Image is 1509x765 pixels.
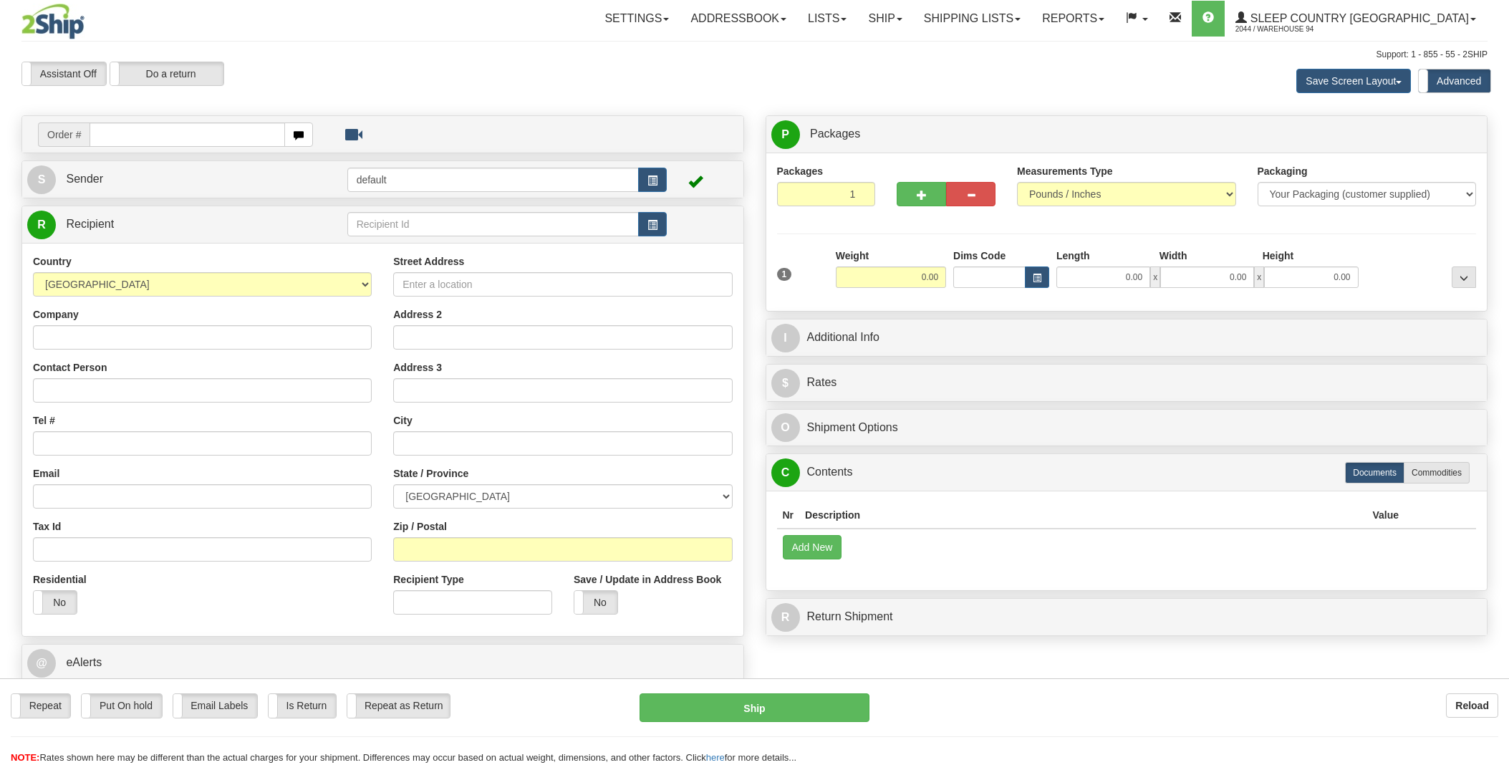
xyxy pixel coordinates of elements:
[771,413,1483,443] a: OShipment Options
[33,360,107,375] label: Contact Person
[1452,266,1476,288] div: ...
[810,127,860,140] span: Packages
[34,591,77,614] label: No
[82,694,161,717] label: Put On hold
[110,62,223,85] label: Do a return
[66,173,103,185] span: Sender
[393,413,412,428] label: City
[393,360,442,375] label: Address 3
[1031,1,1115,37] a: Reports
[27,649,56,678] span: @
[21,4,85,39] img: logo2044.jpg
[1150,266,1160,288] span: x
[27,211,56,239] span: R
[771,368,1483,398] a: $Rates
[347,694,450,717] label: Repeat as Return
[771,458,800,487] span: C
[33,413,55,428] label: Tel #
[783,535,842,559] button: Add New
[1296,69,1411,93] button: Save Screen Layout
[1446,693,1498,718] button: Reload
[1258,164,1308,178] label: Packaging
[1366,502,1404,529] th: Value
[1254,266,1264,288] span: x
[22,62,106,85] label: Assistant Off
[393,519,447,534] label: Zip / Postal
[393,466,468,481] label: State / Province
[771,369,800,398] span: $
[771,120,800,149] span: P
[27,210,312,239] a: R Recipient
[574,591,617,614] label: No
[799,502,1366,529] th: Description
[347,212,640,236] input: Recipient Id
[640,693,869,722] button: Ship
[706,752,725,763] a: here
[11,694,70,717] label: Repeat
[33,254,72,269] label: Country
[1263,249,1294,263] label: Height
[393,572,464,587] label: Recipient Type
[393,272,732,297] input: Enter a location
[347,168,640,192] input: Sender Id
[953,249,1006,263] label: Dims Code
[857,1,912,37] a: Ship
[1056,249,1090,263] label: Length
[27,648,738,678] a: @ eAlerts
[393,254,464,269] label: Street Address
[771,324,800,352] span: I
[66,656,102,668] span: eAlerts
[797,1,857,37] a: Lists
[33,519,61,534] label: Tax Id
[1404,462,1470,483] label: Commodities
[11,752,39,763] span: NOTE:
[173,694,257,717] label: Email Labels
[1476,309,1508,456] iframe: chat widget
[1419,69,1490,92] label: Advanced
[771,413,800,442] span: O
[913,1,1031,37] a: Shipping lists
[594,1,680,37] a: Settings
[771,602,1483,632] a: RReturn Shipment
[66,218,114,230] span: Recipient
[777,502,800,529] th: Nr
[1017,164,1113,178] label: Measurements Type
[393,307,442,322] label: Address 2
[574,572,721,587] label: Save / Update in Address Book
[680,1,797,37] a: Addressbook
[1225,1,1487,37] a: Sleep Country [GEOGRAPHIC_DATA] 2044 / Warehouse 94
[27,165,56,194] span: S
[27,165,347,194] a: S Sender
[33,466,59,481] label: Email
[33,307,79,322] label: Company
[771,458,1483,487] a: CContents
[21,49,1488,61] div: Support: 1 - 855 - 55 - 2SHIP
[771,603,800,632] span: R
[33,572,87,587] label: Residential
[771,120,1483,149] a: P Packages
[1345,462,1404,483] label: Documents
[1235,22,1343,37] span: 2044 / Warehouse 94
[777,268,792,281] span: 1
[38,122,90,147] span: Order #
[771,323,1483,352] a: IAdditional Info
[1160,249,1187,263] label: Width
[836,249,869,263] label: Weight
[1247,12,1469,24] span: Sleep Country [GEOGRAPHIC_DATA]
[269,694,336,717] label: Is Return
[777,164,824,178] label: Packages
[1455,700,1489,711] b: Reload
